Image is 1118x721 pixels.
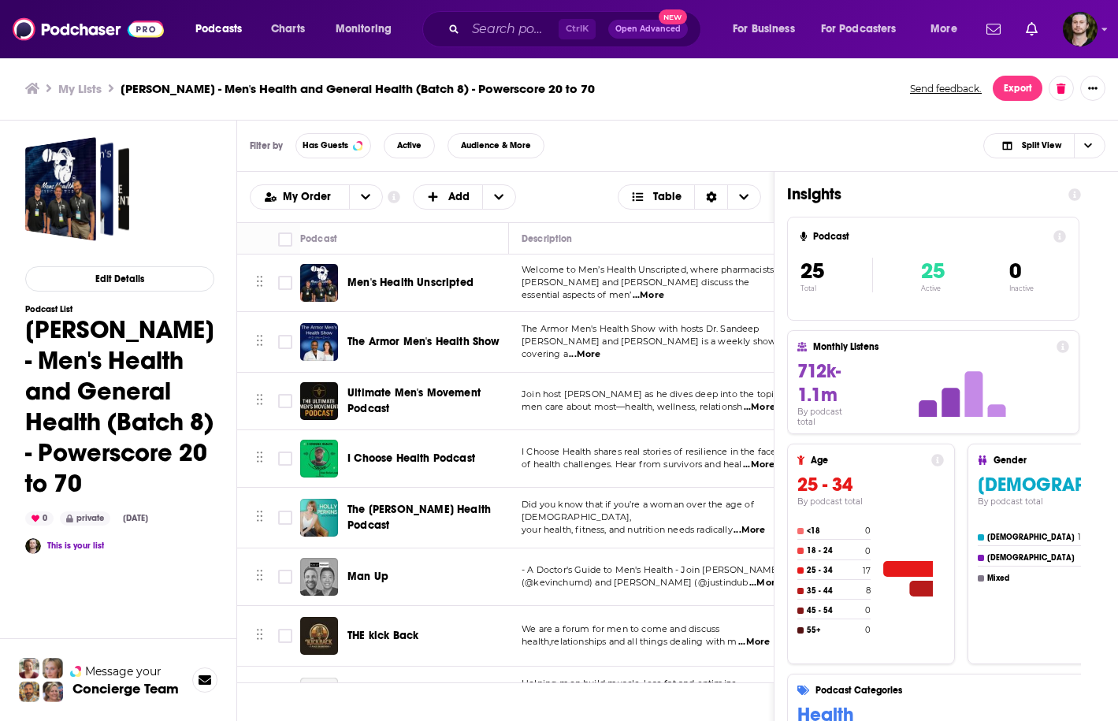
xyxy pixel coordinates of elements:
span: Ctrl K [559,19,596,39]
span: My Order [283,191,336,203]
span: Has Guests [303,141,348,150]
a: Show additional information [388,190,400,205]
h1: Insights [787,184,1056,204]
img: spencercarpenter9144412 [25,538,41,554]
span: Man Up [347,570,388,583]
h4: 8 [866,585,871,596]
button: open menu [811,17,919,42]
h4: Age [811,455,925,466]
button: Choose View [618,184,762,210]
span: The Armor Men's Health Show with hosts Dr. Sandeep [522,323,760,334]
a: Man Up [347,569,388,585]
span: Table [653,191,682,203]
img: The Holly Perkins Health Podcast [300,499,338,537]
h2: Choose List sort [250,184,383,210]
button: open menu [251,191,349,203]
span: THE kick Back [347,629,418,642]
span: health,relationships and all things dealing with m [522,636,737,647]
button: Audience & More [448,133,544,158]
img: Man Up [300,558,338,596]
button: Show profile menu [1063,12,1098,46]
span: 712k-1.1m [797,359,841,407]
span: men care about most—health, wellness, relationsh [522,401,742,412]
span: Audience & More [461,141,531,150]
span: ...More [738,636,770,649]
span: [PERSON_NAME] and [PERSON_NAME] discuss the essential aspects of men’ [522,277,749,300]
button: open menu [722,17,815,42]
img: User Profile [1063,12,1098,46]
a: THE kick Back [347,628,418,644]
span: 25 [921,258,945,284]
button: + Add [413,184,517,210]
span: For Podcasters [821,18,897,40]
span: 25 [800,258,824,284]
h4: Podcast [813,231,1047,242]
span: Add [448,191,470,203]
span: Active [397,141,422,150]
span: ...More [743,459,774,471]
h3: Podcast List [25,304,214,314]
h4: 45 - 54 [807,606,862,615]
a: My Lists [58,81,102,96]
a: The Armor Men's Health Show [347,334,500,350]
img: Sydney Profile [19,658,39,678]
span: Split View [1022,141,1061,150]
span: ...More [569,348,600,361]
button: open menu [349,185,382,209]
div: Search podcasts, credits, & more... [437,11,716,47]
h3: [PERSON_NAME] - Men's Health and General Health (Batch 8) - Powerscore 20 to 70 [121,81,595,96]
p: Active [921,284,945,292]
button: Move [254,271,265,295]
a: Podchaser - Follow, Share and Rate Podcasts [13,14,164,44]
img: Jules Profile [43,658,63,678]
span: Monitoring [336,18,392,40]
div: [DATE] [117,512,154,525]
span: For Business [733,18,795,40]
button: Export [993,76,1042,101]
img: I Choose Health Podcast [300,440,338,478]
p: Inactive [1009,284,1034,292]
a: I Choose Health Podcast [347,451,475,466]
h3: Concierge Team [72,681,179,697]
a: Charts [261,17,314,42]
p: Total [800,284,872,292]
span: of health challenges. Hear from survivors and heal [522,459,742,470]
h4: 17 [863,566,871,576]
button: Move [254,565,265,589]
h4: [DEMOGRAPHIC_DATA] [987,553,1079,563]
button: Edit Details [25,266,214,292]
span: The [PERSON_NAME] Health Podcast [347,503,491,532]
span: Message your [85,663,162,679]
span: New [659,9,687,24]
span: Toggle select row [278,335,292,349]
h3: 25 - 34 [797,473,944,496]
h4: Mixed [987,574,1079,583]
h4: 25 - 34 [807,566,860,575]
span: Helping men build muscle, lose fat and optimize [522,678,737,689]
a: Justin Hai - Men's Health and General Health (Batch 8) - Powerscore 20 to 70 [25,137,129,241]
button: Send feedback. [905,82,986,95]
a: Men's Health Unscripted [347,275,474,291]
span: I Choose Health shares real stories of resilience in the face [522,446,776,457]
img: The Armor Men's Health Show [300,323,338,361]
span: Toggle select row [278,570,292,584]
span: Toggle select row [278,452,292,466]
a: The [PERSON_NAME] Health Podcast [347,502,503,533]
span: Charts [271,18,305,40]
h4: 0 [865,625,871,635]
h4: [DEMOGRAPHIC_DATA] [987,533,1075,542]
img: Ultimate Men's Movement Podcast [300,382,338,420]
h4: 0 [865,526,871,536]
h4: 0 [865,546,871,556]
h4: Monthly Listens [813,341,1049,352]
button: Move [254,447,265,470]
span: Men's Health Unscripted [347,276,474,289]
button: Choose View [983,133,1105,158]
img: THE kick Back [300,617,338,655]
